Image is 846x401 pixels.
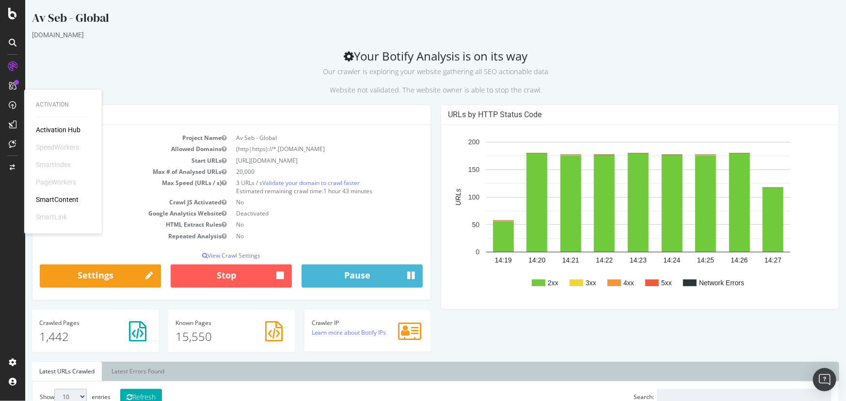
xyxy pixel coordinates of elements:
[447,221,454,229] text: 50
[7,49,814,95] h2: Your Botify Analysis is on its way
[14,320,126,326] h4: Pages Crawled
[571,256,588,264] text: 14:22
[298,67,523,76] small: Our crawler is exploring your website gathering all SEO actionable data
[443,166,454,173] text: 150
[537,256,554,264] text: 14:21
[429,189,437,206] text: URLs
[36,125,80,135] a: Activation Hub
[15,177,206,197] td: Max Speed (URLs / s)
[150,328,262,345] p: 15,550
[813,368,836,391] div: Open Intercom Messenger
[206,197,398,208] td: No
[503,256,520,264] text: 14:20
[636,279,647,287] text: 5xx
[15,155,206,166] td: Start URLs
[15,208,206,219] td: Google Analytics Website
[423,132,803,302] svg: A chart.
[523,279,533,287] text: 2xx
[206,143,398,154] td: (http|https)://*.[DOMAIN_NAME]
[7,10,814,30] div: Av Seb - Global
[14,328,126,345] p: 1,442
[674,279,719,287] text: Network Errors
[79,362,146,381] a: Latest Errors Found
[36,213,67,222] div: SmartLink
[206,166,398,177] td: 20,000
[15,132,206,143] td: Project Name
[150,320,262,326] h4: Pages Known
[638,256,655,264] text: 14:24
[36,143,79,153] div: SpeedWorkers
[206,231,398,242] td: No
[298,187,347,195] span: 1 hour 43 minutes
[560,279,571,287] text: 3xx
[15,166,206,177] td: Max # of Analysed URLs
[206,219,398,230] td: No
[705,256,722,264] text: 14:26
[287,320,399,326] h4: Crawler IP
[36,178,76,187] div: PageWorkers
[15,251,398,260] p: View Crawl Settings
[423,110,807,120] h4: URLs by HTTP Status Code
[15,264,136,288] a: Settings
[304,85,516,94] small: Website not validated. The website owner is able to stop the crawl.
[287,328,361,337] a: Learn more about Botify IPs
[7,362,77,381] a: Latest URLs Crawled
[206,208,398,219] td: Deactivated
[36,160,71,170] div: SmartIndex
[145,264,267,288] button: Stop
[206,155,398,166] td: [URL][DOMAIN_NAME]
[443,139,454,146] text: 200
[15,197,206,208] td: Crawl JS Activated
[469,256,486,264] text: 14:19
[15,143,206,154] td: Allowed Domains
[36,195,79,205] a: SmartContent
[450,248,454,256] text: 0
[598,279,609,287] text: 4xx
[206,132,398,143] td: Av Seb - Global
[15,110,398,120] h4: Analysis Settings
[15,231,206,242] td: Repeated Analysis
[276,264,398,288] button: Pause
[604,256,621,264] text: 14:23
[672,256,689,264] text: 14:25
[443,193,454,201] text: 100
[36,101,90,109] div: Activation
[7,30,814,40] div: [DOMAIN_NAME]
[15,219,206,230] td: HTML Extract Rules
[237,179,335,187] a: Validate your domain to crawl faster
[206,177,398,197] td: 3 URLs / s Estimated remaining crawl time:
[739,256,756,264] text: 14:27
